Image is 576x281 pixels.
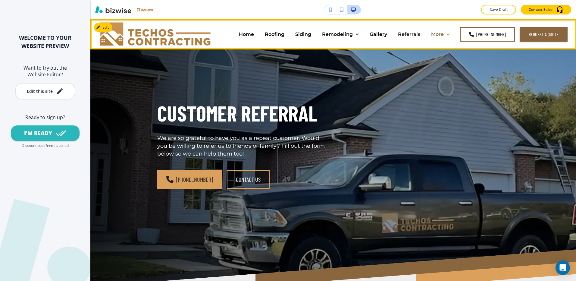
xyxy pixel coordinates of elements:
div: Open Intercom Messenger [556,260,570,275]
button: Save Draft [481,5,516,14]
a: [PHONE_NUMBER] [157,170,222,189]
p: Remodeling [322,31,353,38]
p: Discount code [22,143,45,148]
p: Customer Referral [157,99,326,127]
p: More [431,31,444,38]
button: Edit [94,23,112,32]
p: Referrals [398,31,420,38]
button: Contact Sales [521,5,571,14]
img: Bizwise Logo [95,6,131,13]
p: is applied [53,143,69,148]
a: [PHONE_NUMBER] [460,27,515,42]
p: We are so grateful to have you as a repeat customer. Would you be willing to refer us to friends ... [157,134,326,158]
h2: WELCOME TO YOUR WEBSITE PREVIEW [10,34,81,50]
button: I'M READY [11,125,80,141]
h6: Want to try out the Website Editor? [10,65,81,78]
button: CONTACT US [227,170,270,189]
p: Save Draft [489,7,508,12]
img: Techos Exteriors Roofing & Siding [99,21,212,47]
div: I'M READY [24,129,52,137]
p: Contact Sales [529,7,553,12]
button: Edit this site [15,83,75,99]
p: Home [239,31,254,38]
p: Gallery [370,31,387,38]
h6: Ready to sign up? [10,114,81,121]
p: Siding [295,31,311,38]
div: Edit this site [27,89,53,93]
p: free [45,143,53,148]
img: Your Logo [137,8,153,11]
p: Roofing [265,31,284,38]
button: Request a Quote [520,27,568,42]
